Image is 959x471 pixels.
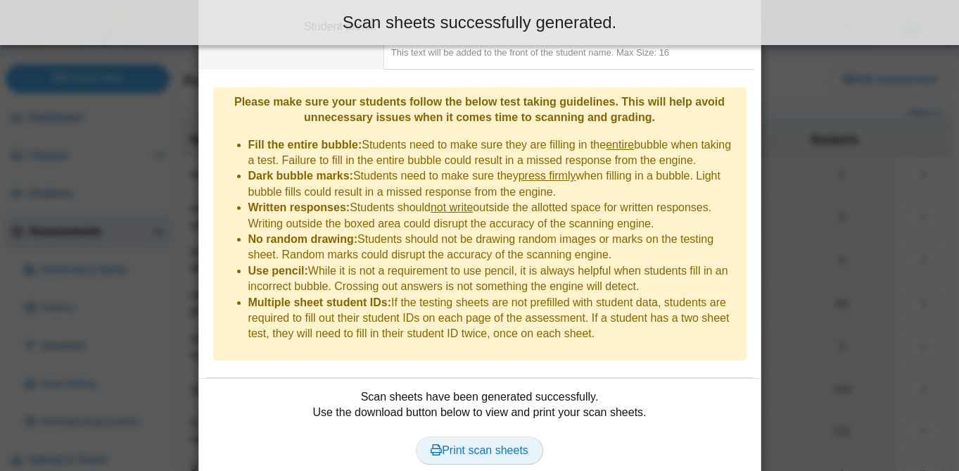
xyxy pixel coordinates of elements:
[248,263,739,295] li: While it is not a requirement to use pencil, it is always helpful when students fill in an incorr...
[248,232,739,263] li: Students should not be drawing random images or marks on the testing sheet. Random marks could di...
[519,170,576,182] u: press firmly
[248,233,358,245] b: No random drawing:
[248,265,308,277] b: Use pencil:
[431,201,473,213] u: not write
[248,200,739,232] li: Students should outside the allotted space for written responses. Writing outside the boxed area ...
[606,139,634,151] u: entire
[431,444,528,456] span: Print scan sheets
[391,46,754,59] div: This text will be added to the front of the student name. Max Size: 16
[248,139,362,151] b: Fill the entire bubble:
[248,296,392,308] b: Multiple sheet student IDs:
[11,11,948,34] div: Scan sheets successfully generated.
[248,201,350,213] b: Written responses:
[248,137,739,169] li: Students need to make sure they are filling in the bubble when taking a test. Failure to fill in ...
[248,170,353,182] b: Dark bubble marks:
[248,295,739,342] li: If the testing sheets are not prefilled with student data, students are required to fill out thei...
[416,437,543,465] a: Print scan sheets
[234,96,725,123] b: Please make sure your students follow the below test taking guidelines. This will help avoid unne...
[248,168,739,200] li: Students need to make sure they when filling in a bubble. Light bubble fills could result in a mi...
